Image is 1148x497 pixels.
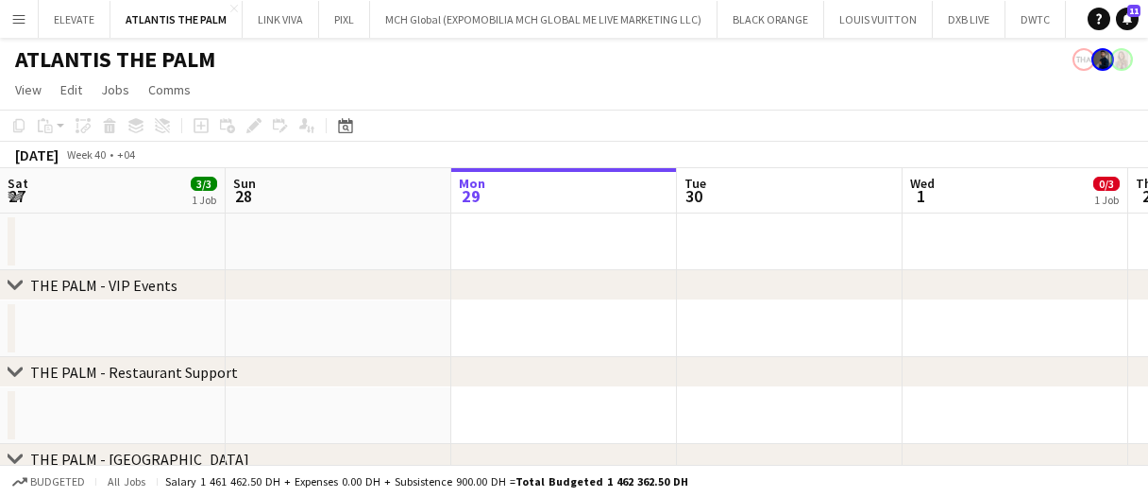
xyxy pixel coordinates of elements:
[515,474,688,488] span: Total Budgeted 1 462 362.50 DH
[717,1,824,38] button: BLACK ORANGE
[15,81,42,98] span: View
[1093,177,1120,191] span: 0/3
[1072,48,1095,71] app-user-avatar: THA_Sales Team
[933,1,1005,38] button: DXB LIVE
[53,77,90,102] a: Edit
[30,450,249,469] div: THE PALM - [GEOGRAPHIC_DATA]
[8,77,49,102] a: View
[39,1,110,38] button: ELEVATE
[62,147,110,162] span: Week 40
[1127,5,1140,17] span: 11
[191,177,217,191] span: 3/3
[148,81,191,98] span: Comms
[15,146,59,164] div: [DATE]
[9,471,88,492] button: Budgeted
[15,45,215,74] h1: ATLANTIS THE PALM
[1094,193,1119,207] div: 1 Job
[30,363,238,382] div: THE PALM - Restaurant Support
[459,175,485,192] span: Mon
[684,175,706,192] span: Tue
[1110,48,1133,71] app-user-avatar: Viviane Melatti
[104,474,149,488] span: All jobs
[60,81,82,98] span: Edit
[192,193,216,207] div: 1 Job
[907,185,935,207] span: 1
[1005,1,1066,38] button: DWTC
[1116,8,1139,30] a: 11
[910,175,935,192] span: Wed
[93,77,137,102] a: Jobs
[456,185,485,207] span: 29
[101,81,129,98] span: Jobs
[319,1,370,38] button: PIXL
[824,1,933,38] button: LOUIS VUITTON
[117,147,135,162] div: +04
[110,1,243,38] button: ATLANTIS THE PALM
[243,1,319,38] button: LINK VIVA
[233,175,256,192] span: Sun
[5,185,28,207] span: 27
[30,475,85,488] span: Budgeted
[141,77,198,102] a: Comms
[1091,48,1114,71] app-user-avatar: Mohamed Arafa
[30,276,177,295] div: THE PALM - VIP Events
[230,185,256,207] span: 28
[682,185,706,207] span: 30
[8,175,28,192] span: Sat
[370,1,717,38] button: MCH Global (EXPOMOBILIA MCH GLOBAL ME LIVE MARKETING LLC)
[165,474,688,488] div: Salary 1 461 462.50 DH + Expenses 0.00 DH + Subsistence 900.00 DH =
